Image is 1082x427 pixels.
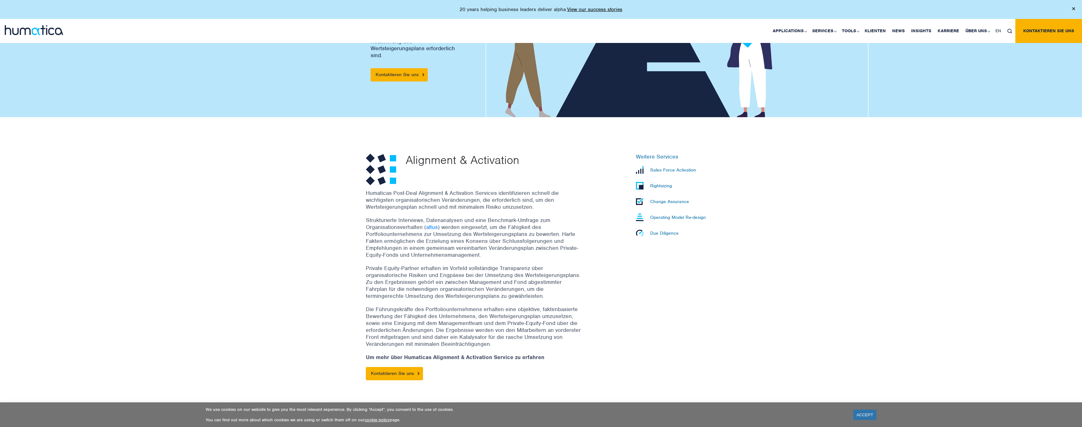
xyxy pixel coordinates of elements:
[636,153,716,160] h6: Weitere Services
[853,410,876,420] a: ACCEPT
[1007,29,1012,33] img: search_icon
[371,68,428,81] a: Kontaktieren Sie uns
[934,19,962,43] a: Karriere
[650,214,706,220] p: Operating Model Re-design
[366,265,581,299] p: Private Equity-Partner erhalten im Vorfeld vollständige Transparenz über organisatorische Risiken...
[426,224,438,231] a: altus
[422,73,424,76] img: arrowicon
[366,354,544,361] strong: Um mehr über Humaticas Alignment & Activation Service zu erfahren
[809,19,839,43] a: Services
[365,417,390,423] a: cookie policy
[460,6,622,13] p: 20 years helping business leaders deliver alpha.
[908,19,934,43] a: Insights
[861,19,889,43] a: Klienten
[650,167,696,173] p: Sales Force Activation
[366,153,396,185] img: Alignment & Activation
[770,19,809,43] a: Applications
[839,19,861,43] a: Tools
[366,217,581,258] p: Strukturierte Interviews, Datenanalysen und eine Benchmark-Umfrage zum Organisationsverhalten ( )...
[636,166,644,174] img: Sales Force Activation
[366,306,581,347] p: Die Führungskräfte des Portfoliounternehmens erhalten eine objektive, faktenbasierte Bewertung de...
[366,189,581,210] p: Humaticas Post-Deal Alignment & Activation Services identifizieren schnell die wichtigsten organi...
[889,19,908,43] a: News
[5,25,63,35] img: logo
[1015,19,1082,43] a: Kontaktieren Sie uns
[366,367,423,380] a: Kontaktieren Sie uns
[636,213,644,221] img: Operating Model Re-design
[406,153,596,166] p: Alignment & Activation
[650,183,672,189] p: Rightsizing
[567,6,622,13] a: View our success stories
[962,19,992,43] a: Über uns
[650,199,689,204] p: Change Assurance
[636,182,644,189] img: Rightsizing
[650,230,679,236] p: Due Diligence
[995,28,1001,33] span: EN
[206,417,845,423] p: You can find out more about which cookies we are using or switch them off on our page.
[206,407,845,412] p: We use cookies on our website to give you the most relevant experience. By clicking “Accept”, you...
[636,198,644,205] img: Change Assurance
[636,230,644,237] img: Due Diligence
[418,372,420,375] img: arrowicon
[992,19,1004,43] a: EN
